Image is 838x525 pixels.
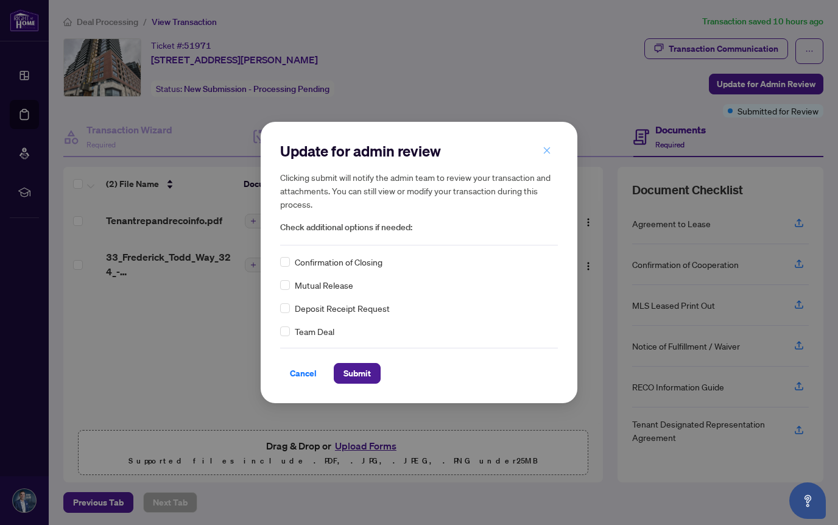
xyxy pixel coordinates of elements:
span: Deposit Receipt Request [295,301,390,315]
span: Cancel [290,364,317,383]
button: Submit [334,363,381,384]
button: Cancel [280,363,326,384]
span: Team Deal [295,325,334,338]
span: Submit [343,364,371,383]
h5: Clicking submit will notify the admin team to review your transaction and attachments. You can st... [280,171,558,211]
button: Open asap [789,482,826,519]
span: close [543,146,551,155]
h2: Update for admin review [280,141,558,161]
span: Mutual Release [295,278,353,292]
span: Confirmation of Closing [295,255,382,269]
span: Check additional options if needed: [280,220,558,234]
